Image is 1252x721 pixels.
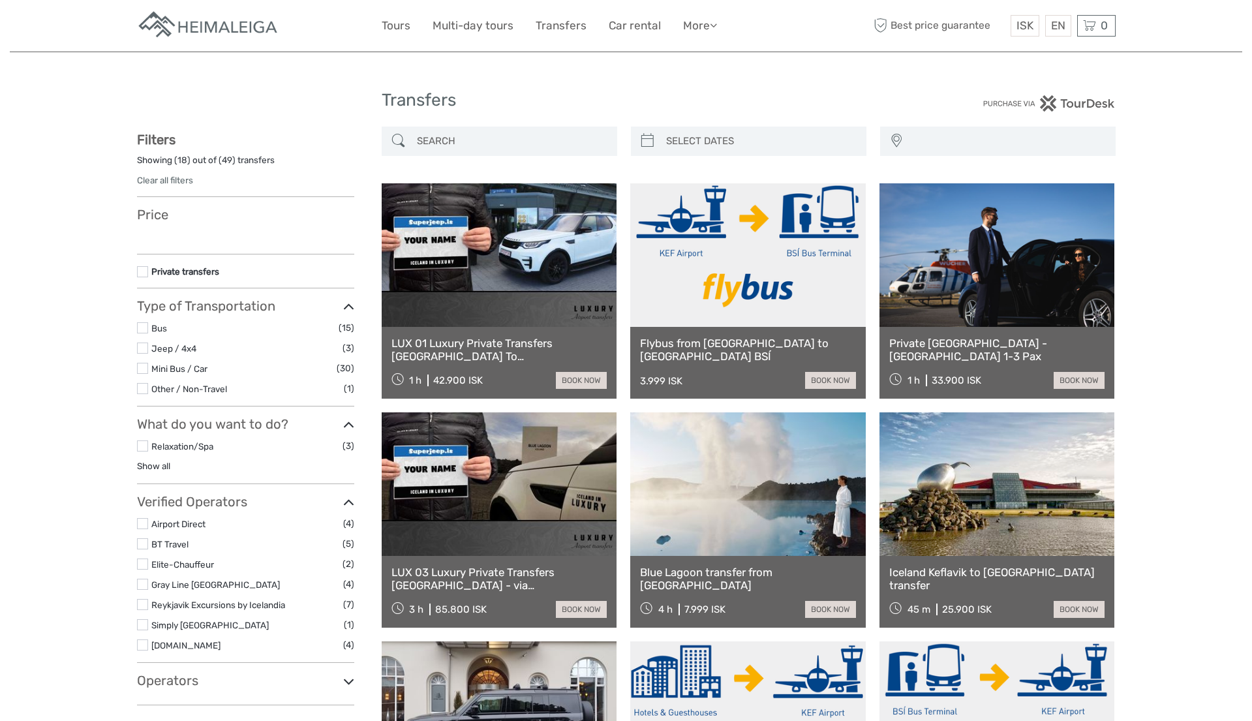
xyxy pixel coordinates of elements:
a: Private transfers [151,266,219,277]
h3: Price [137,207,354,222]
div: 33.900 ISK [932,375,981,386]
div: 42.900 ISK [433,375,483,386]
div: 7.999 ISK [684,604,725,615]
span: 0 [1099,19,1110,32]
a: LUX 01 Luxury Private Transfers [GEOGRAPHIC_DATA] To [GEOGRAPHIC_DATA] [391,337,607,363]
span: 45 m [908,604,930,615]
span: 1 h [409,375,421,386]
a: Iceland Keflavik to [GEOGRAPHIC_DATA] transfer [889,566,1105,592]
span: (4) [343,577,354,592]
span: (3) [343,341,354,356]
a: Relaxation/Spa [151,441,213,452]
span: Best price guarantee [871,15,1007,37]
div: 85.800 ISK [435,604,487,615]
a: Elite-Chauffeur [151,559,214,570]
a: Transfers [536,16,587,35]
label: 18 [177,154,187,166]
span: (1) [344,617,354,632]
h1: Transfers [382,90,871,111]
h3: Operators [137,673,354,688]
a: Bus [151,323,167,333]
img: PurchaseViaTourDesk.png [983,95,1115,112]
span: (2) [343,557,354,572]
span: 4 h [658,604,673,615]
input: SEARCH [412,130,611,153]
a: Tours [382,16,410,35]
h3: Type of Transportation [137,298,354,314]
input: SELECT DATES [661,130,860,153]
span: (1) [344,381,354,396]
span: (30) [337,361,354,376]
a: Blue Lagoon transfer from [GEOGRAPHIC_DATA] [640,566,856,592]
a: Airport Direct [151,519,206,529]
h3: What do you want to do? [137,416,354,432]
a: Car rental [609,16,661,35]
span: (5) [343,536,354,551]
h3: Verified Operators [137,494,354,510]
span: 3 h [409,604,423,615]
a: Private [GEOGRAPHIC_DATA] - [GEOGRAPHIC_DATA] 1-3 Pax [889,337,1105,363]
a: LUX 03 Luxury Private Transfers [GEOGRAPHIC_DATA] - via [GEOGRAPHIC_DATA] or via [GEOGRAPHIC_DATA... [391,566,607,592]
a: Simply [GEOGRAPHIC_DATA] [151,620,269,630]
label: 49 [222,154,232,166]
a: BT Travel [151,539,189,549]
a: More [683,16,717,35]
a: [DOMAIN_NAME] [151,640,221,651]
a: Mini Bus / Car [151,363,207,374]
span: ISK [1016,19,1033,32]
a: book now [805,372,856,389]
span: 1 h [908,375,920,386]
div: 3.999 ISK [640,375,682,387]
span: (15) [339,320,354,335]
a: book now [1054,372,1105,389]
a: Reykjavik Excursions by Icelandia [151,600,285,610]
span: (7) [343,597,354,612]
a: book now [556,372,607,389]
strong: Filters [137,132,176,147]
a: Jeep / 4x4 [151,343,196,354]
a: book now [1054,601,1105,618]
div: EN [1045,15,1071,37]
span: (4) [343,516,354,531]
div: Showing ( ) out of ( ) transfers [137,154,354,174]
a: Show all [137,461,170,471]
span: (3) [343,438,354,453]
a: Flybus from [GEOGRAPHIC_DATA] to [GEOGRAPHIC_DATA] BSÍ [640,337,856,363]
div: 25.900 ISK [942,604,992,615]
a: Gray Line [GEOGRAPHIC_DATA] [151,579,280,590]
a: Clear all filters [137,175,193,185]
span: (4) [343,637,354,652]
a: Multi-day tours [433,16,513,35]
a: book now [556,601,607,618]
a: book now [805,601,856,618]
a: Other / Non-Travel [151,384,227,394]
img: Apartments in Reykjavik [137,10,281,42]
